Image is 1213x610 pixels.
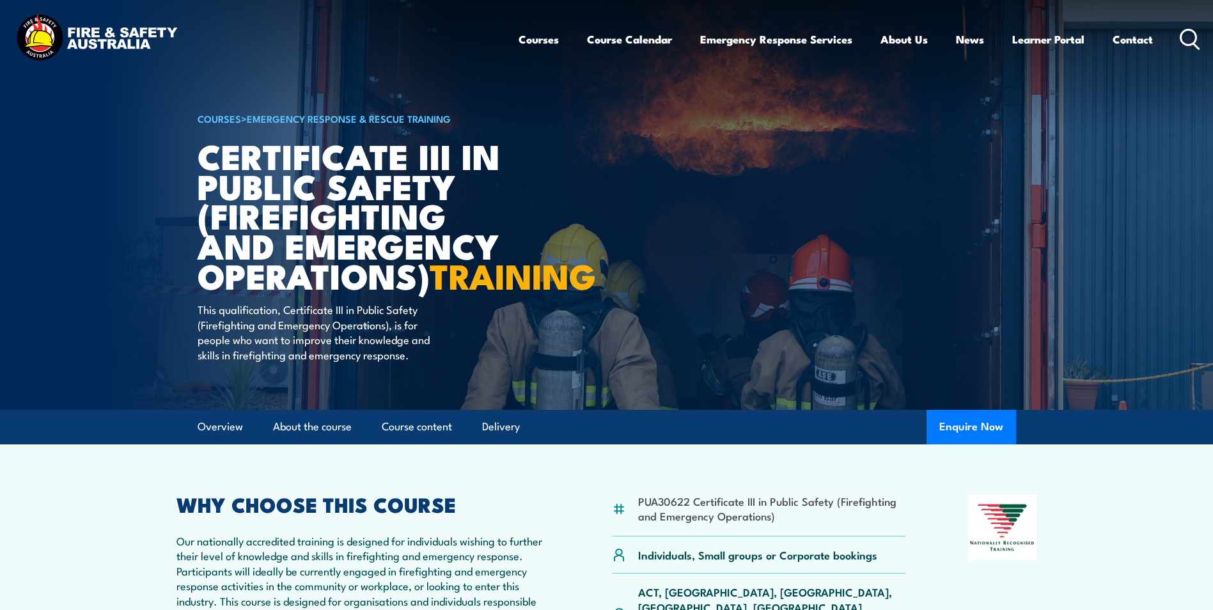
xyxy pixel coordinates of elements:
a: COURSES [198,111,241,125]
strong: TRAINING [430,248,596,301]
a: News [956,22,984,56]
p: This qualification, Certificate III in Public Safety (Firefighting and Emergency Operations), is ... [198,302,431,362]
h6: > [198,111,513,126]
a: Learner Portal [1012,22,1084,56]
button: Enquire Now [927,410,1016,444]
a: Course content [382,410,452,444]
img: Nationally Recognised Training logo. [968,495,1037,560]
li: PUA30622 Certificate III in Public Safety (Firefighting and Emergency Operations) [638,494,906,524]
a: Overview [198,410,243,444]
a: About Us [880,22,928,56]
a: Emergency Response & Rescue Training [247,111,451,125]
a: About the course [273,410,352,444]
h2: WHY CHOOSE THIS COURSE [176,495,550,513]
a: Courses [519,22,559,56]
a: Emergency Response Services [700,22,852,56]
p: Individuals, Small groups or Corporate bookings [638,547,877,562]
h1: Certificate III in Public Safety (Firefighting and Emergency Operations) [198,141,513,290]
a: Delivery [482,410,520,444]
a: Contact [1113,22,1153,56]
a: Course Calendar [587,22,672,56]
